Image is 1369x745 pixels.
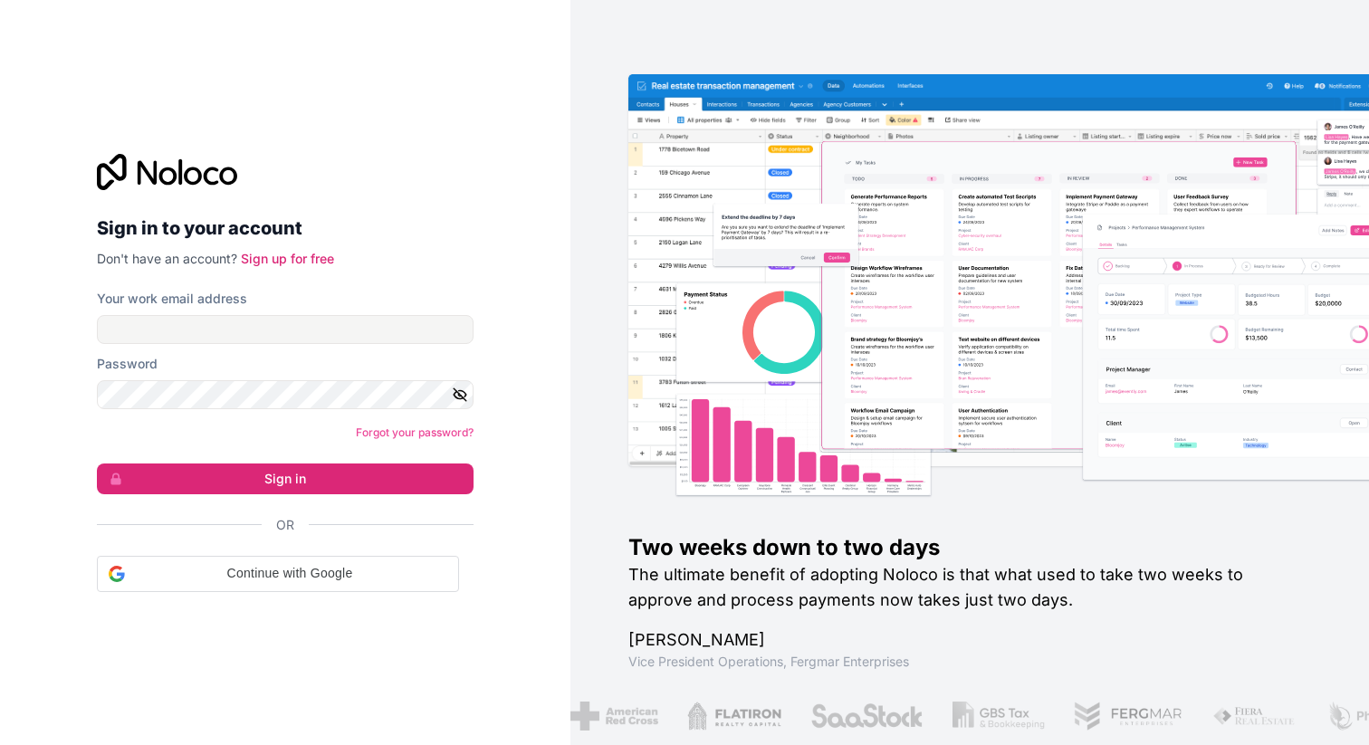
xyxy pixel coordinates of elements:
[241,251,334,266] a: Sign up for free
[628,627,1311,653] h1: [PERSON_NAME]
[97,380,474,409] input: Password
[628,562,1311,613] h2: The ultimate benefit of adopting Noloco is that what used to take two weeks to approve and proces...
[1074,702,1184,731] img: /assets/fergmar-CudnrXN5.png
[810,702,924,731] img: /assets/saastock-C6Zbiodz.png
[276,516,294,534] span: Or
[97,290,247,308] label: Your work email address
[97,212,474,244] h2: Sign in to your account
[97,463,474,494] button: Sign in
[1212,702,1297,731] img: /assets/fiera-fwj2N5v4.png
[628,653,1311,671] h1: Vice President Operations , Fergmar Enterprises
[570,702,658,731] img: /assets/american-red-cross-BAupjrZR.png
[97,251,237,266] span: Don't have an account?
[356,425,474,439] a: Forgot your password?
[132,564,447,583] span: Continue with Google
[953,702,1045,731] img: /assets/gbstax-C-GtDUiK.png
[97,355,158,373] label: Password
[97,315,474,344] input: Email address
[628,533,1311,562] h1: Two weeks down to two days
[97,556,459,592] div: Continue with Google
[687,702,781,731] img: /assets/flatiron-C8eUkumj.png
